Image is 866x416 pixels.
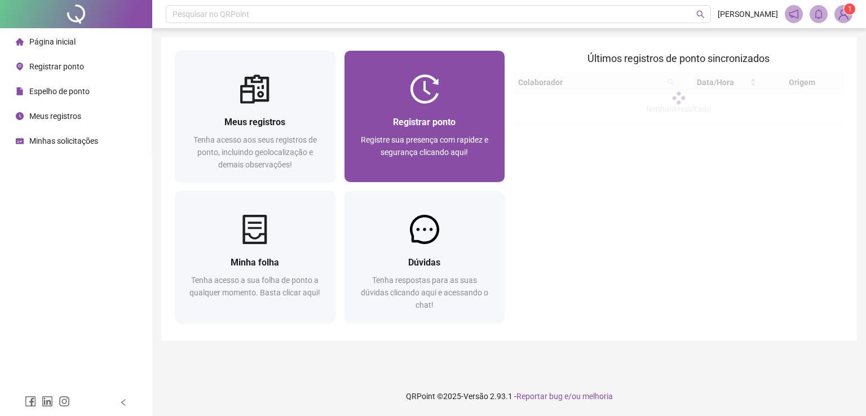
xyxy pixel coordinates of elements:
span: Tenha acesso aos seus registros de ponto, incluindo geolocalização e demais observações! [193,135,317,169]
span: Dúvidas [408,257,440,268]
a: DúvidasTenha respostas para as suas dúvidas clicando aqui e acessando o chat! [344,191,505,322]
span: Registre sua presença com rapidez e segurança clicando aqui! [361,135,488,157]
span: clock-circle [16,112,24,120]
span: schedule [16,137,24,145]
span: [PERSON_NAME] [718,8,778,20]
span: facebook [25,396,36,407]
span: Últimos registros de ponto sincronizados [587,52,770,64]
span: file [16,87,24,95]
span: left [120,399,127,406]
span: home [16,38,24,46]
span: Meus registros [224,117,285,127]
span: notification [789,9,799,19]
span: Minha folha [231,257,279,268]
footer: QRPoint © 2025 - 2.93.1 - [152,377,866,416]
span: Espelho de ponto [29,87,90,96]
span: Minhas solicitações [29,136,98,145]
span: Registrar ponto [393,117,456,127]
span: Tenha acesso a sua folha de ponto a qualquer momento. Basta clicar aqui! [189,276,320,297]
span: Registrar ponto [29,62,84,71]
span: search [696,10,705,19]
span: bell [814,9,824,19]
a: Meus registrosTenha acesso aos seus registros de ponto, incluindo geolocalização e demais observa... [175,51,335,182]
span: Tenha respostas para as suas dúvidas clicando aqui e acessando o chat! [361,276,488,309]
span: Versão [463,392,488,401]
a: Minha folhaTenha acesso a sua folha de ponto a qualquer momento. Basta clicar aqui! [175,191,335,322]
span: environment [16,63,24,70]
span: Página inicial [29,37,76,46]
span: instagram [59,396,70,407]
img: 90498 [835,6,852,23]
span: Reportar bug e/ou melhoria [516,392,613,401]
sup: Atualize o seu contato no menu Meus Dados [844,3,855,15]
span: linkedin [42,396,53,407]
span: 1 [848,5,852,13]
a: Registrar pontoRegistre sua presença com rapidez e segurança clicando aqui! [344,51,505,182]
span: Meus registros [29,112,81,121]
